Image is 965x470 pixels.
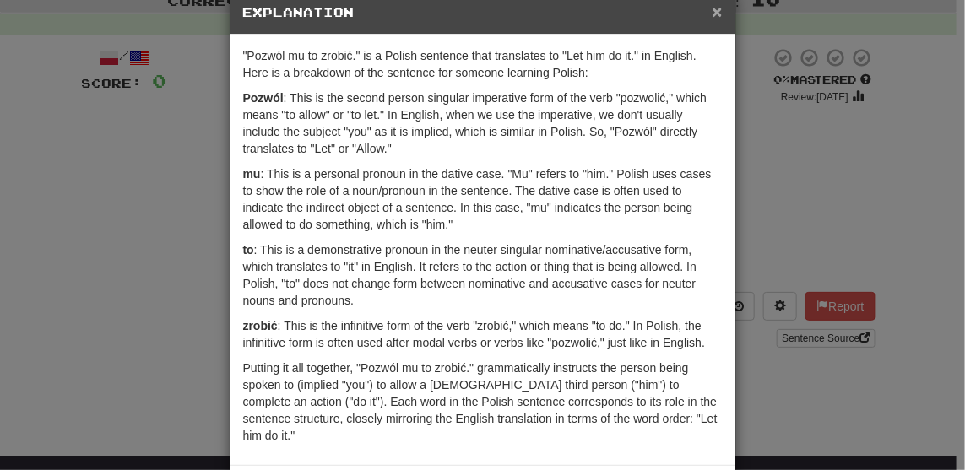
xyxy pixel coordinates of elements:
[243,243,254,257] strong: to
[243,91,284,105] strong: Pozwól
[712,2,722,21] span: ×
[243,165,723,233] p: : This is a personal pronoun in the dative case. "Mu" refers to "him." Polish uses cases to show ...
[243,359,723,444] p: Putting it all together, "Pozwól mu to zrobić." grammatically instructs the person being spoken t...
[243,167,261,181] strong: mu
[243,4,723,21] h5: Explanation
[243,319,278,332] strong: zrobić
[712,3,722,20] button: Close
[243,317,723,351] p: : This is the infinitive form of the verb "zrobić," which means "to do." In Polish, the infinitiv...
[243,89,723,157] p: : This is the second person singular imperative form of the verb "pozwolić," which means "to allo...
[243,47,723,81] p: "Pozwól mu to zrobić." is a Polish sentence that translates to "Let him do it." in English. Here ...
[243,241,723,309] p: : This is a demonstrative pronoun in the neuter singular nominative/accusative form, which transl...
